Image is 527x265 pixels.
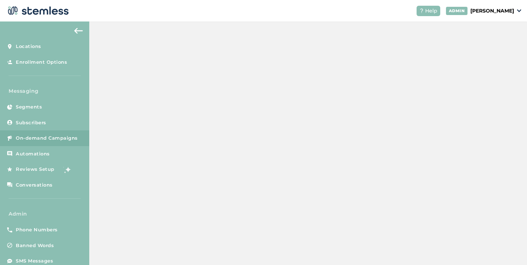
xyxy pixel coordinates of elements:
[16,103,42,111] span: Segments
[470,7,514,15] p: [PERSON_NAME]
[446,7,468,15] div: ADMIN
[16,257,53,265] span: SMS Messages
[16,182,53,189] span: Conversations
[425,7,437,15] span: Help
[16,119,46,126] span: Subscribers
[419,9,424,13] img: icon-help-white-03924b79.svg
[74,28,83,34] img: icon-arrow-back-accent-c549486e.svg
[6,4,69,18] img: logo-dark-0685b13c.svg
[60,162,74,177] img: glitter-stars-b7820f95.gif
[16,242,54,249] span: Banned Words
[16,43,41,50] span: Locations
[16,226,58,233] span: Phone Numbers
[491,231,527,265] iframe: Chat Widget
[517,9,521,12] img: icon_down-arrow-small-66adaf34.svg
[16,135,78,142] span: On-demand Campaigns
[16,59,67,66] span: Enrollment Options
[16,166,54,173] span: Reviews Setup
[16,150,50,158] span: Automations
